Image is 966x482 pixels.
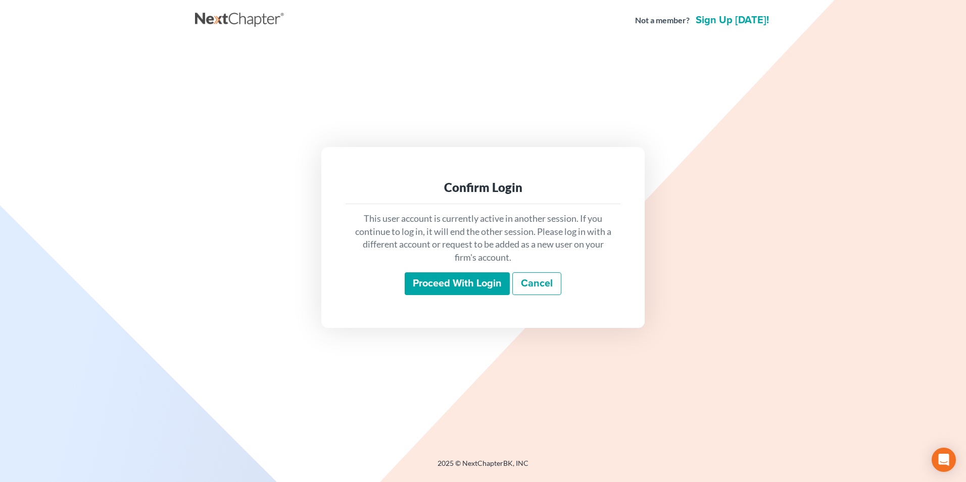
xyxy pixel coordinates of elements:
div: Confirm Login [354,179,612,196]
input: Proceed with login [405,272,510,296]
strong: Not a member? [635,15,690,26]
p: This user account is currently active in another session. If you continue to log in, it will end ... [354,212,612,264]
a: Sign up [DATE]! [694,15,771,25]
a: Cancel [512,272,561,296]
div: Open Intercom Messenger [932,448,956,472]
div: 2025 © NextChapterBK, INC [195,458,771,476]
